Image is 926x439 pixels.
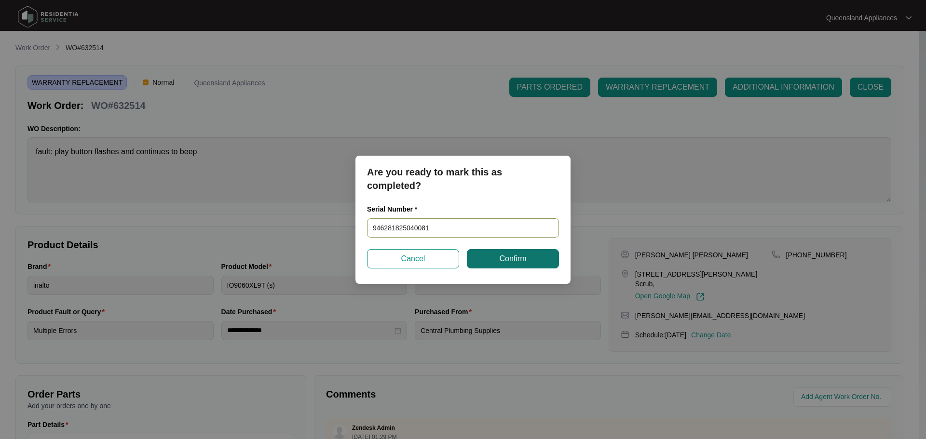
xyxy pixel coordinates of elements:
p: Are you ready to mark this as [367,165,559,179]
button: Cancel [367,249,459,268]
p: completed? [367,179,559,192]
span: Confirm [499,253,526,265]
button: Confirm [467,249,559,268]
label: Serial Number * [367,204,424,214]
span: Cancel [401,253,425,265]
